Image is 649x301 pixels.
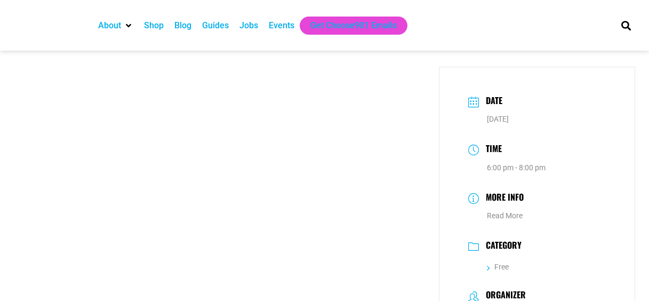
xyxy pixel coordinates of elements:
h3: Date [480,94,502,109]
a: Read More [487,211,523,220]
h3: Category [480,240,522,253]
a: Blog [174,19,191,32]
a: Jobs [239,19,258,32]
span: [DATE] [487,115,509,123]
a: Guides [202,19,229,32]
a: Free [487,263,509,271]
a: Shop [144,19,164,32]
div: About [93,17,139,35]
h3: More Info [480,191,524,206]
nav: Main nav [93,17,603,35]
div: Search [617,17,635,34]
h3: Time [480,142,502,157]
a: About [98,19,121,32]
a: Events [269,19,294,32]
abbr: 6:00 pm - 8:00 pm [487,163,546,172]
a: Get Choose901 Emails [310,19,397,32]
